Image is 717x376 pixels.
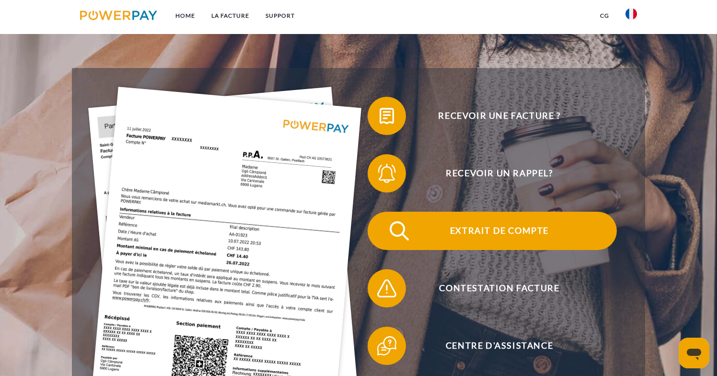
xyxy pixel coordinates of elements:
[387,219,411,243] img: qb_search.svg
[375,334,399,358] img: qb_help.svg
[382,154,617,193] span: Recevoir un rappel?
[375,104,399,128] img: qb_bill.svg
[203,7,257,24] a: LA FACTURE
[382,269,617,308] span: Contestation Facture
[368,269,617,308] button: Contestation Facture
[368,327,617,365] button: Centre d'assistance
[382,97,617,135] span: Recevoir une facture ?
[167,7,203,24] a: Home
[368,212,617,250] button: Extrait de compte
[625,8,637,20] img: fr
[257,7,303,24] a: Support
[382,327,617,365] span: Centre d'assistance
[368,97,617,135] button: Recevoir une facture ?
[382,212,617,250] span: Extrait de compte
[592,7,617,24] a: CG
[368,154,617,193] button: Recevoir un rappel?
[679,338,709,368] iframe: Bouton de lancement de la fenêtre de messagerie
[80,11,157,20] img: logo-powerpay.svg
[375,161,399,185] img: qb_bell.svg
[375,276,399,300] img: qb_warning.svg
